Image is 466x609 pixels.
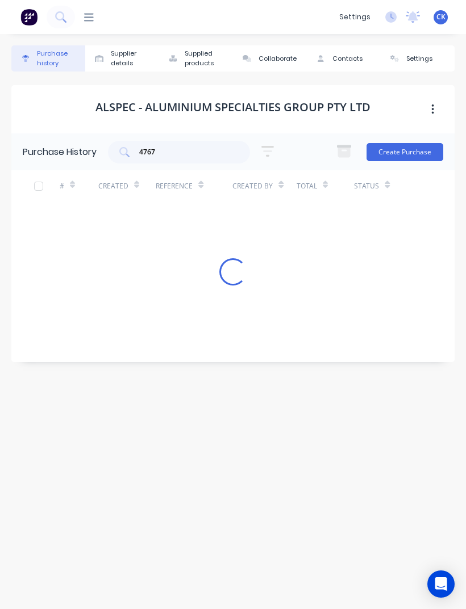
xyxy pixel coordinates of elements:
div: Settings [406,54,432,64]
input: Search purchases... [138,146,232,158]
button: Contacts [307,45,381,72]
button: Collaborate [233,45,307,72]
div: Purchase History [23,145,97,159]
div: Supplied products [185,49,227,68]
button: Create Purchase [367,143,443,161]
div: # [60,181,64,191]
div: settings [334,9,376,26]
div: Total [297,181,317,191]
div: Reference [156,181,193,191]
img: Factory [20,9,38,26]
span: CK [436,12,446,22]
button: Settings [381,45,455,72]
button: Supplier details [85,45,159,72]
button: Purchase history [11,45,85,72]
div: Collaborate [259,54,297,64]
div: Supplier details [111,49,153,68]
h1: Alspec - Aluminium Specialties Group Pty Ltd [95,100,371,114]
div: Purchase history [37,49,80,68]
div: Created [98,181,128,191]
button: Supplied products [159,45,233,72]
div: Status [354,181,379,191]
div: Contacts [332,54,363,64]
div: Created By [232,181,273,191]
div: Open Intercom Messenger [427,570,455,598]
